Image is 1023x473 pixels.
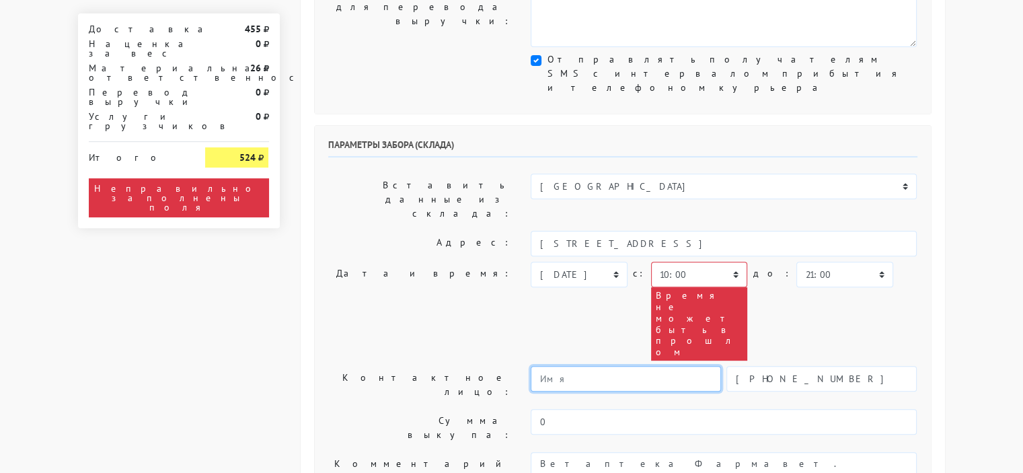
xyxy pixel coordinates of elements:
input: Имя [531,366,721,392]
div: Услуги грузчиков [79,112,196,131]
strong: 26 [250,62,260,74]
div: Итого [89,147,186,162]
label: Отправлять получателям SMS с интервалом прибытия и телефоном курьера [547,52,917,95]
h6: Параметры забора (склада) [328,139,917,157]
label: Контактное лицо: [318,366,521,404]
div: Материальная ответственность [79,63,196,82]
strong: 524 [239,151,255,163]
div: Время не может быть в прошлом [651,287,747,361]
input: Телефон [726,366,917,392]
label: c: [633,262,646,285]
label: Сумма выкупа: [318,409,521,447]
label: Вставить данные из склада: [318,174,521,225]
strong: 455 [244,23,260,35]
div: Доставка [79,24,196,34]
strong: 0 [255,110,260,122]
label: Дата и время: [318,262,521,361]
label: до: [753,262,791,285]
div: Неправильно заполнены поля [89,178,269,217]
strong: 0 [255,38,260,50]
div: Наценка за вес [79,39,196,58]
label: Адрес: [318,231,521,256]
strong: 0 [255,86,260,98]
div: Перевод выручки [79,87,196,106]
